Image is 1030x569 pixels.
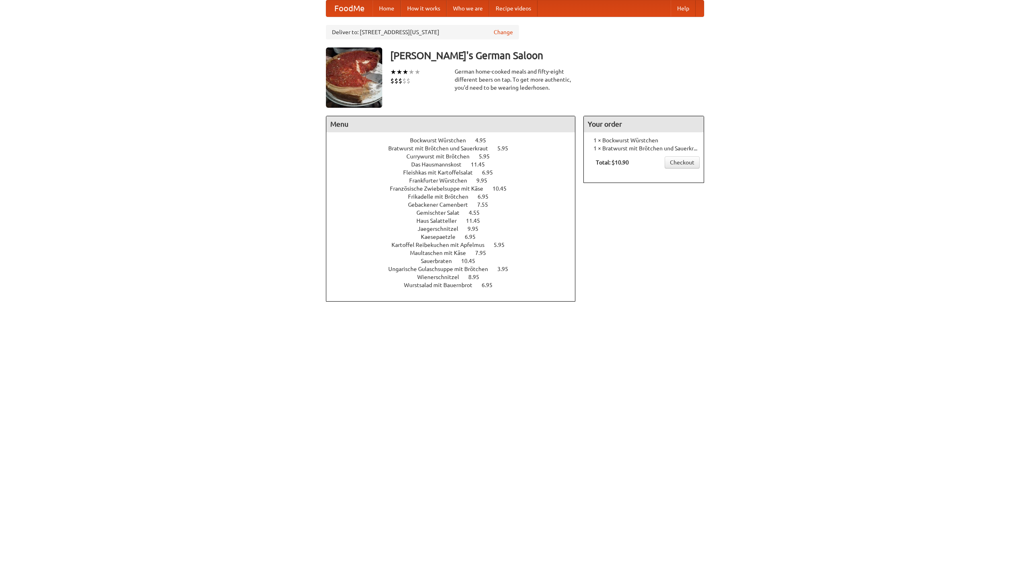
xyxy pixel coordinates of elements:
span: Jaegerschnitzel [418,226,466,232]
a: Maultaschen mit Käse 7.95 [410,250,501,256]
div: Deliver to: [STREET_ADDRESS][US_STATE] [326,25,519,39]
a: Gemischter Salat 4.55 [416,210,494,216]
li: $ [390,76,394,85]
img: angular.jpg [326,47,382,108]
a: Kartoffel Reibekuchen mit Apfelmus 5.95 [391,242,519,248]
span: Das Hausmannskost [411,161,470,168]
span: Ungarische Gulaschsuppe mit Brötchen [388,266,496,272]
span: 10.45 [492,185,515,192]
span: Gebackener Camenbert [408,201,476,208]
span: Kaesepaetzle [421,234,463,240]
a: Haus Salatteller 11.45 [416,218,495,224]
a: Who we are [447,0,489,16]
span: 11.45 [466,218,488,224]
span: Frankfurter Würstchen [409,177,475,184]
span: Gemischter Salat [416,210,468,216]
a: Home [373,0,401,16]
a: Französische Zwiebelsuppe mit Käse 10.45 [390,185,521,192]
a: Change [494,28,513,36]
b: Total: $10.90 [596,159,629,166]
span: Fleishkas mit Kartoffelsalat [403,169,481,176]
a: Recipe videos [489,0,538,16]
a: Gebackener Camenbert 7.55 [408,201,503,208]
span: Kartoffel Reibekuchen mit Apfelmus [391,242,492,248]
li: 1 × Bockwurst Würstchen [588,136,700,144]
li: ★ [414,68,420,76]
span: 4.95 [475,137,494,144]
a: Ungarische Gulaschsuppe mit Brötchen 3.95 [388,266,523,272]
span: 6.95 [482,282,501,288]
span: 8.95 [468,274,487,280]
a: How it works [401,0,447,16]
a: Help [671,0,696,16]
span: 6.95 [465,234,484,240]
li: $ [406,76,410,85]
span: Sauerbraten [421,258,460,264]
a: FoodMe [326,0,373,16]
span: 6.95 [482,169,501,176]
h3: [PERSON_NAME]'s German Saloon [390,47,704,64]
span: Bratwurst mit Brötchen und Sauerkraut [388,145,496,152]
span: 9.95 [468,226,486,232]
span: Maultaschen mit Käse [410,250,474,256]
span: Wurstsalad mit Bauernbrot [404,282,480,288]
a: Kaesepaetzle 6.95 [421,234,490,240]
a: Sauerbraten 10.45 [421,258,490,264]
a: Das Hausmannskost 11.45 [411,161,500,168]
a: Currywurst mit Brötchen 5.95 [406,153,505,160]
span: Bockwurst Würstchen [410,137,474,144]
span: 7.95 [475,250,494,256]
h4: Your order [584,116,704,132]
a: Fleishkas mit Kartoffelsalat 6.95 [403,169,508,176]
span: Currywurst mit Brötchen [406,153,478,160]
span: 11.45 [471,161,493,168]
span: Haus Salatteller [416,218,465,224]
li: ★ [390,68,396,76]
a: Frikadelle mit Brötchen 6.95 [408,193,503,200]
span: Frikadelle mit Brötchen [408,193,476,200]
div: German home-cooked meals and fifty-eight different beers on tap. To get more authentic, you'd nee... [455,68,575,92]
li: ★ [396,68,402,76]
span: 5.95 [494,242,513,248]
span: 7.55 [477,201,496,208]
span: 3.95 [497,266,516,272]
a: Jaegerschnitzel 9.95 [418,226,493,232]
li: ★ [408,68,414,76]
span: 4.55 [469,210,488,216]
li: 1 × Bratwurst mit Brötchen und Sauerkraut [588,144,700,152]
a: Checkout [665,156,700,168]
span: 5.95 [479,153,498,160]
a: Bockwurst Würstchen 4.95 [410,137,501,144]
span: 6.95 [478,193,496,200]
a: Wurstsalad mit Bauernbrot 6.95 [404,282,507,288]
span: Französische Zwiebelsuppe mit Käse [390,185,491,192]
span: 5.95 [497,145,516,152]
li: $ [402,76,406,85]
a: Frankfurter Würstchen 9.95 [409,177,502,184]
a: Wienerschnitzel 8.95 [417,274,494,280]
li: $ [398,76,402,85]
a: Bratwurst mit Brötchen und Sauerkraut 5.95 [388,145,523,152]
li: $ [394,76,398,85]
h4: Menu [326,116,575,132]
li: ★ [402,68,408,76]
span: 10.45 [461,258,483,264]
span: 9.95 [476,177,495,184]
span: Wienerschnitzel [417,274,467,280]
